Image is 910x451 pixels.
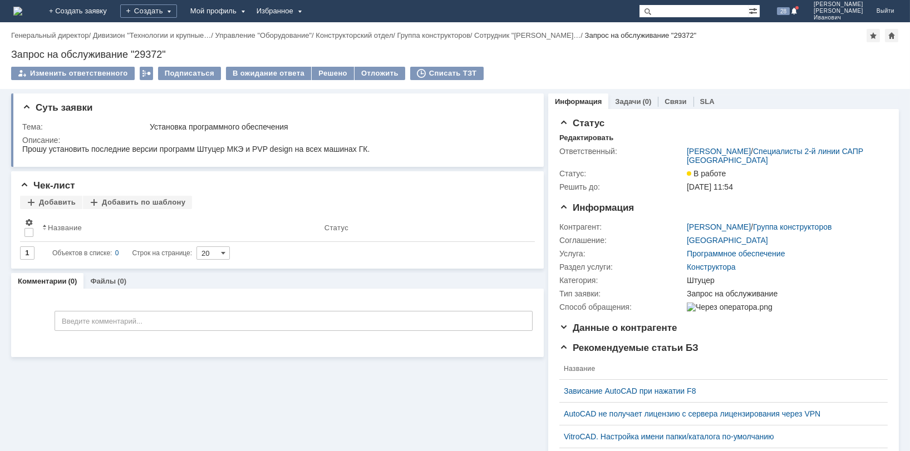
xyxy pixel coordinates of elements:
[687,182,733,191] span: [DATE] 11:54
[559,262,685,271] div: Раздел услуги:
[11,49,899,60] div: Запрос на обслуживание "29372"
[324,224,348,232] div: Статус
[753,222,832,231] a: Группа конструкторов
[13,7,22,16] img: logo
[397,31,470,39] a: Группа конструкторов
[316,31,397,39] div: /
[564,386,874,395] a: Зависание AutoCAD при нажатии F8
[885,29,898,42] div: Сделать домашней страницей
[559,323,677,333] span: Данные о контрагенте
[687,147,751,156] a: [PERSON_NAME]
[687,262,736,271] a: Конструктора
[559,133,613,142] div: Редактировать
[559,249,685,258] div: Услуга:
[117,277,126,285] div: (0)
[397,31,475,39] div: /
[559,289,685,298] div: Тип заявки:
[474,31,585,39] div: /
[585,31,697,39] div: Запрос на обслуживание "29372"
[52,246,192,260] i: Строк на странице:
[68,277,77,285] div: (0)
[564,432,874,441] a: VitroCAD. Настройка имени папки/каталога по-умолчанию
[814,8,863,14] span: [PERSON_NAME]
[559,303,685,311] div: Способ обращения:
[22,136,530,145] div: Описание:
[555,97,602,106] a: Информация
[474,31,581,39] a: Сотрудник "[PERSON_NAME]…
[559,147,685,156] div: Ответственный:
[52,249,112,257] span: Объектов в списке:
[777,7,790,15] span: 28
[867,29,880,42] div: Добавить в избранное
[814,1,863,8] span: [PERSON_NAME]
[665,97,686,106] a: Связи
[20,180,75,191] span: Чек-лист
[559,182,685,191] div: Решить до:
[559,358,879,380] th: Название
[90,277,116,285] a: Файлы
[11,31,93,39] div: /
[559,222,685,231] div: Контрагент:
[320,214,526,242] th: Статус
[564,409,874,418] a: AutoCAD не получает лицензию с сервера лицензирования через VPN
[687,147,863,165] a: Специалисты 2-й линии САПР [GEOGRAPHIC_DATA]
[687,303,773,311] img: Через оператора.png
[150,122,528,131] div: Установка программного обеспечения
[687,249,785,258] a: Программное обеспечение
[615,97,641,106] a: Задачи
[115,246,119,260] div: 0
[559,276,685,285] div: Категория:
[24,218,33,227] span: Настройки
[559,343,699,353] span: Рекомендуемые статьи БЗ
[38,214,320,242] th: Название
[93,31,215,39] div: /
[687,222,832,231] div: /
[687,289,882,298] div: Запрос на обслуживание
[559,118,604,128] span: Статус
[749,5,760,16] span: Расширенный поиск
[22,122,147,131] div: Тема:
[93,31,211,39] a: Дивизион "Технологии и крупные…
[559,169,685,178] div: Статус:
[22,102,92,113] span: Суть заявки
[215,31,312,39] a: Управление "Оборудование"
[559,236,685,245] div: Соглашение:
[687,169,726,178] span: В работе
[316,31,393,39] a: Конструкторский отдел
[215,31,316,39] div: /
[687,276,882,285] div: Штуцер
[642,97,651,106] div: (0)
[13,7,22,16] a: Перейти на домашнюю страницу
[11,31,88,39] a: Генеральный директор
[120,4,177,18] div: Создать
[687,147,882,165] div: /
[814,14,863,21] span: Иванович
[18,277,67,285] a: Комментарии
[48,224,82,232] div: Название
[559,202,634,213] span: Информация
[700,97,715,106] a: SLA
[687,222,751,231] a: [PERSON_NAME]
[687,236,768,245] a: [GEOGRAPHIC_DATA]
[140,67,153,80] div: Работа с массовостью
